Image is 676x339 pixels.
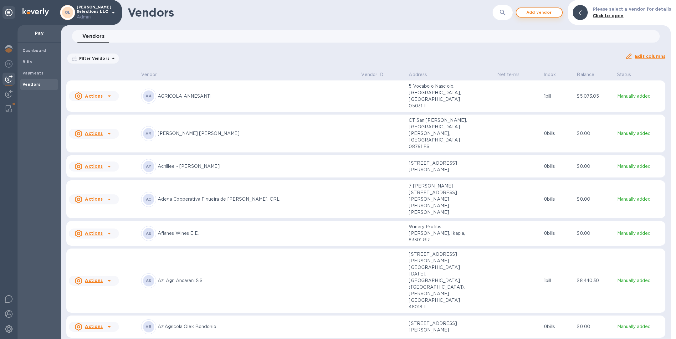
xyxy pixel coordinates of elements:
[158,163,356,170] p: Achillee - [PERSON_NAME]
[544,71,556,78] p: Inbox
[544,323,572,330] p: 0 bills
[141,71,165,78] span: Vendor
[617,71,631,78] p: Status
[85,164,103,169] u: Actions
[23,59,32,64] b: Bills
[577,277,612,284] p: $8,440.30
[577,230,612,237] p: $0.00
[577,71,594,78] p: Balance
[409,160,471,173] p: [STREET_ADDRESS][PERSON_NAME]
[409,117,471,150] p: CT San [PERSON_NAME], [GEOGRAPHIC_DATA][PERSON_NAME], [GEOGRAPHIC_DATA] 08791 ES
[409,320,471,333] p: [STREET_ADDRESS][PERSON_NAME]
[82,32,105,41] span: Vendors
[577,163,612,170] p: $0.00
[158,93,356,100] p: AGRICOLA ANNESANTI
[409,71,427,78] p: Address
[146,131,152,136] b: AM
[544,71,564,78] span: Inbox
[85,94,103,99] u: Actions
[497,71,528,78] span: Net terms
[361,71,391,78] span: Vendor ID
[23,8,49,16] img: Logo
[409,183,471,216] p: 7 [PERSON_NAME][STREET_ADDRESS][PERSON_NAME][PERSON_NAME][PERSON_NAME]
[158,230,356,237] p: Afianes Wines E.E.
[128,6,493,19] h1: Vendors
[577,130,612,137] p: $0.00
[577,323,612,330] p: $0.00
[23,30,56,36] p: Pay
[77,14,108,20] p: Admin
[158,196,356,203] p: Adega Cooperativa Figueira de [PERSON_NAME], CRL
[146,278,151,283] b: AS
[3,6,15,19] div: Unpin categories
[85,231,103,236] u: Actions
[146,197,151,202] b: AC
[617,163,663,170] p: Manually added
[409,83,471,109] p: 5 Vocabolo Nasciolo, [GEOGRAPHIC_DATA], [GEOGRAPHIC_DATA] 05031 IT
[158,323,356,330] p: Az.Agricola Olek Bondonio
[65,10,71,15] b: OL
[409,223,471,243] p: Winery Profitis [PERSON_NAME], Ιkapia, 83301 GR
[617,230,663,237] p: Manually added
[544,130,572,137] p: 0 bills
[617,196,663,203] p: Manually added
[85,278,103,283] u: Actions
[617,323,663,330] p: Manually added
[544,93,572,100] p: 1 bill
[593,13,624,18] b: Click to open
[409,251,471,310] p: [STREET_ADDRESS][PERSON_NAME]. [GEOGRAPHIC_DATA][DATE], [GEOGRAPHIC_DATA] ([GEOGRAPHIC_DATA]), [P...
[544,277,572,284] p: 1 bill
[158,277,356,284] p: Az. Agr. Ancarani S.S.
[497,71,520,78] p: Net terms
[77,5,108,20] p: [PERSON_NAME] Selections LLC
[409,71,435,78] span: Address
[146,94,151,98] b: AA
[141,71,157,78] p: Vendor
[23,48,46,53] b: Dashboard
[577,93,612,100] p: $5,073.05
[85,324,103,329] u: Actions
[146,164,151,169] b: AY
[577,71,602,78] span: Balance
[77,56,110,61] p: Filter Vendors
[544,196,572,203] p: 0 bills
[146,231,151,236] b: AE
[521,9,557,16] span: Add vendor
[617,130,663,137] p: Manually added
[544,230,572,237] p: 0 bills
[617,277,663,284] p: Manually added
[85,131,103,136] u: Actions
[23,82,41,87] b: Vendors
[361,71,383,78] p: Vendor ID
[23,71,44,75] b: Payments
[158,130,356,137] p: [PERSON_NAME] [PERSON_NAME]
[85,197,103,202] u: Actions
[516,8,563,18] button: Add vendor
[146,324,151,329] b: AB
[635,54,665,59] u: Edit columns
[544,163,572,170] p: 0 bills
[5,60,13,68] img: Foreign exchange
[577,196,612,203] p: $0.00
[617,93,663,100] p: Manually added
[593,7,671,12] b: Please select a vendor for details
